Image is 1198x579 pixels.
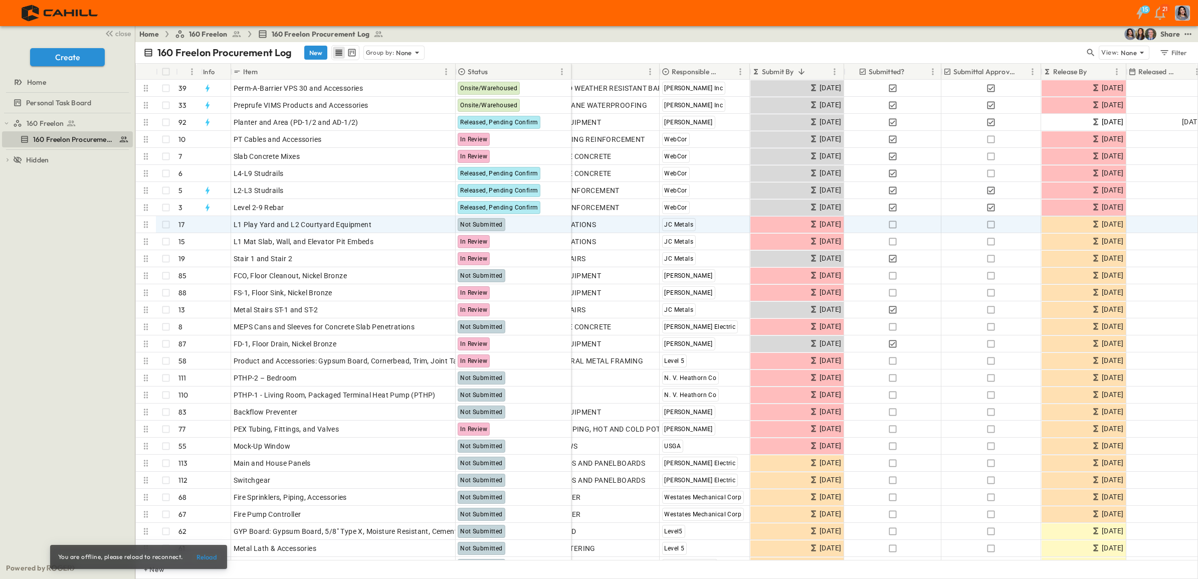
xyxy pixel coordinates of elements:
button: Sort [490,66,501,77]
span: PT Cables and Accessories [234,134,322,144]
span: [DATE] [1102,474,1123,486]
span: [DATE] [820,167,841,179]
span: Released, Pending Confirm [460,187,538,194]
p: 160 Freelon Procurement Log [157,46,292,60]
a: Home [139,29,159,39]
p: 3 [178,203,182,213]
span: Not Submitted [460,494,502,501]
span: Not Submitted [460,323,502,330]
span: PEX Tubing, Fittings, and Valves [234,424,339,434]
span: [DATE] [1102,406,1123,418]
button: kanban view [345,47,358,59]
span: 085313 - VINYL WINDOWS [490,441,577,451]
span: Backflow Preventer [234,407,298,417]
p: 68 [178,492,186,502]
span: In Review [460,289,487,296]
span: Not Submitted [460,528,502,535]
span: [DATE] [1102,150,1123,162]
span: PTHP-2 – Bedroom [234,373,297,383]
span: JC Metals [664,255,693,262]
button: Menu [1111,66,1123,78]
span: 223000 - PLUMBING EQUIPMENT [490,117,601,127]
p: 19 [178,254,185,264]
span: Planter and Area (PD-1/2 and AD-1/2) [234,117,358,127]
button: Menu [186,66,198,78]
span: [DATE] [1102,287,1123,298]
p: Responsible Contractor [672,67,721,77]
span: Preprufe VIMS Products and Accessories [234,100,368,110]
span: Fire Sprinklers, Piping, Accessories [234,492,347,502]
span: 223000 - PLUMBING EQUIPMENT [490,271,601,281]
span: [DATE] [820,508,841,520]
span: JC Metals [664,221,693,228]
span: 262400 - SWITCHBOARDS AND PANELBOARDS [490,475,645,485]
a: Home [2,75,131,89]
span: [DATE] [820,82,841,94]
p: 21 [1162,5,1167,13]
span: L1 Mat Slab, Wall, and Elevator Pit Embeds [234,237,374,247]
span: In Review [460,153,487,160]
p: None [1121,48,1137,58]
span: Not Submitted [460,221,502,228]
button: Sort [723,66,734,77]
span: [DATE] [1102,559,1123,571]
span: [DATE] [1102,508,1123,520]
span: Mock-Up Window [234,441,291,451]
img: 4f72bfc4efa7236828875bac24094a5ddb05241e32d018417354e964050affa1.png [12,3,109,24]
span: JC Metals [664,306,693,313]
div: 160 Freelontest [2,115,133,131]
span: [PERSON_NAME] Inc [664,85,723,92]
span: [DATE] [1102,167,1123,179]
button: Menu [927,66,939,78]
nav: breadcrumbs [139,29,389,39]
p: 62 [178,526,186,536]
span: [DATE] [820,150,841,162]
span: [DATE] [1102,116,1123,128]
span: [DATE] [820,202,841,213]
p: 88 [178,288,186,298]
span: [DATE] [820,270,841,281]
span: JC Metals [664,238,693,245]
div: Info [201,64,231,80]
button: Create [30,48,105,66]
span: WebCor [664,204,687,211]
span: [DATE] [1102,491,1123,503]
div: # [176,64,201,80]
span: 22 11 17 - PEX WATER PIPING, HOT AND COLD POTABLE WATER DISTRIBUTION [490,424,753,434]
span: [DATE] [820,253,841,264]
span: Not Submitted [460,460,502,467]
button: Sort [906,66,917,77]
span: [DATE] [1102,321,1123,332]
div: Info [203,58,215,86]
p: 112 [178,475,188,485]
button: test [1182,28,1194,40]
span: Product and Accessories: Gypsum Board, Cornerbead, Trim, Joint Tape + Compund) [234,356,508,366]
span: Perm-A-Barrier VPS 30 and Accessories [234,83,363,93]
span: 092400 - CEMENT PLASTERING [490,543,595,553]
a: 160 Freelon Procurement Log [258,29,384,39]
span: Not Submitted [460,511,502,518]
span: [DATE] [820,372,841,383]
a: 160 Freelon [175,29,242,39]
p: 111 [178,373,186,383]
p: 5 [178,185,182,196]
span: [DATE] [1102,355,1123,366]
img: Kim Bowen (kbowen@cahill-sf.com) [1134,28,1146,40]
button: Sort [1089,66,1100,77]
button: Menu [644,66,656,78]
span: 21 00 00 - FIRE SPRINKLER [490,509,580,519]
span: In Review [460,426,487,433]
span: 21 00 00 - FIRE SPRINKLER [490,492,580,502]
span: [DATE] [1102,99,1123,111]
span: [PERSON_NAME] [664,426,712,433]
button: New [304,46,327,60]
h6: 15 [1142,6,1148,14]
p: 33 [178,100,186,110]
p: None [396,48,412,58]
p: 17 [178,220,184,230]
span: 223000 - PLUMBING EQUIPMENT [490,288,601,298]
span: In Review [460,340,487,347]
div: Share [1160,29,1180,39]
span: [DATE] [820,133,841,145]
span: [DATE] [1102,82,1123,94]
